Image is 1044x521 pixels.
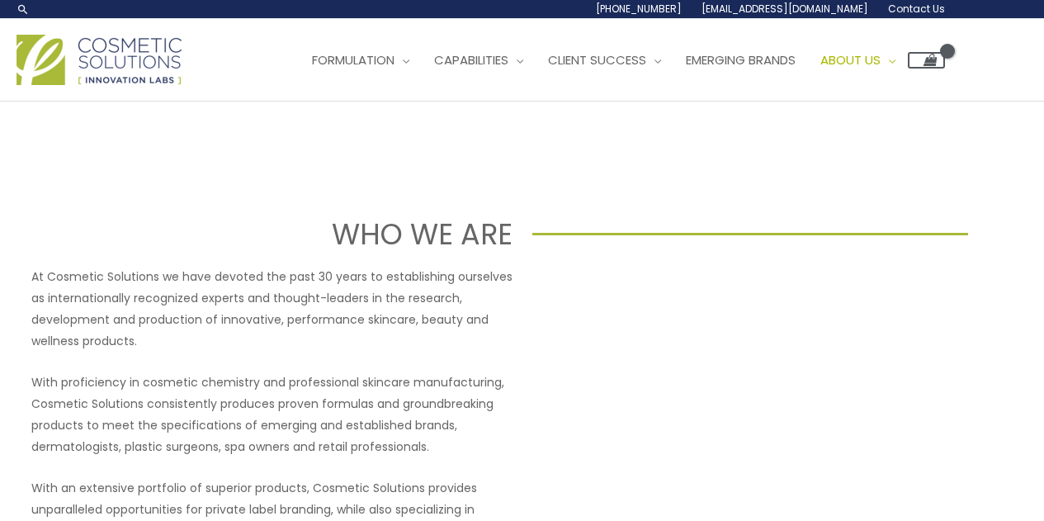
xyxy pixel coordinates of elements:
[434,51,508,69] span: Capabilities
[548,51,646,69] span: Client Success
[312,51,394,69] span: Formulation
[422,36,536,85] a: Capabilities
[673,36,808,85] a: Emerging Brands
[596,2,682,16] span: [PHONE_NUMBER]
[908,52,945,69] a: View Shopping Cart, empty
[17,35,182,85] img: Cosmetic Solutions Logo
[287,36,945,85] nav: Site Navigation
[808,36,908,85] a: About Us
[31,266,513,352] p: At Cosmetic Solutions we have devoted the past 30 years to establishing ourselves as internationa...
[686,51,796,69] span: Emerging Brands
[17,2,30,16] a: Search icon link
[31,372,513,457] p: With proficiency in cosmetic chemistry and professional skincare manufacturing, Cosmetic Solution...
[536,36,673,85] a: Client Success
[300,36,422,85] a: Formulation
[702,2,868,16] span: [EMAIL_ADDRESS][DOMAIN_NAME]
[820,51,881,69] span: About Us
[76,214,513,254] h1: WHO WE ARE
[888,2,945,16] span: Contact Us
